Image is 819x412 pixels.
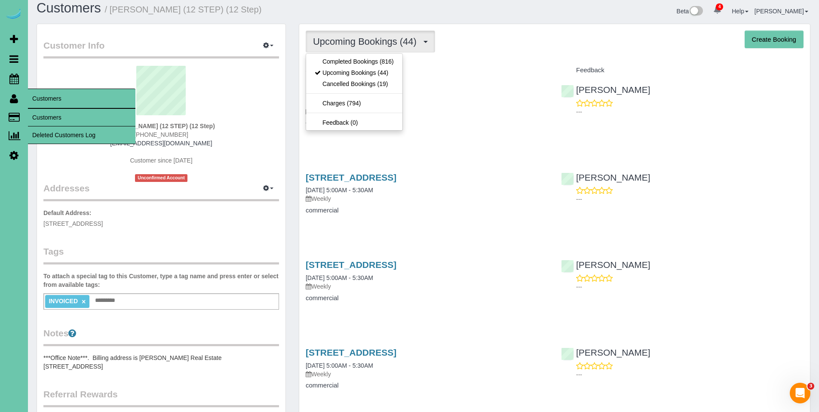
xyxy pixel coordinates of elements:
p: --- [576,370,804,379]
strong: [PERSON_NAME] (12 STEP) (12 Step) [107,123,215,129]
small: / [PERSON_NAME] (12 STEP) (12 Step) [105,5,262,14]
h4: Service [306,67,548,74]
iframe: Intercom live chat [790,383,810,403]
a: Feedback (0) [306,117,402,128]
ul: Customers [28,108,135,144]
a: [EMAIL_ADDRESS][DOMAIN_NAME] [110,140,212,147]
a: [DATE] 5:00AM - 5:30AM [306,187,373,194]
pre: ***Office Note***. Billing address is [PERSON_NAME] Real Estate [STREET_ADDRESS] [43,354,279,371]
a: [STREET_ADDRESS] [306,260,396,270]
a: [STREET_ADDRESS] [306,172,396,182]
a: [PERSON_NAME] [561,172,650,182]
img: Automaid Logo [5,9,22,21]
h4: commercial [306,207,548,214]
span: 3 [807,383,814,390]
a: Customers [28,109,135,126]
span: [PHONE_NUMBER] [134,131,188,138]
legend: Notes [43,327,279,346]
img: New interface [689,6,703,17]
a: Cancelled Bookings (19) [306,78,402,89]
span: INVOICED [49,298,78,304]
h4: commercial [306,382,548,389]
legend: Customer Info [43,39,279,58]
a: [PERSON_NAME] [755,8,808,15]
button: Upcoming Bookings (44) [306,31,435,52]
p: Weekly [306,107,548,116]
a: Deleted Customers Log [28,126,135,144]
a: Beta [677,8,703,15]
p: Weekly [306,370,548,378]
button: Create Booking [745,31,804,49]
a: Charges (794) [306,98,402,109]
h4: Feedback [561,67,804,74]
a: × [82,298,86,305]
p: Weekly [306,282,548,291]
a: Upcoming Bookings (44) [306,67,402,78]
legend: Referral Rewards [43,388,279,407]
a: Customers [37,0,101,15]
h4: commercial [306,119,548,126]
span: Customers [28,89,135,108]
span: 4 [716,3,723,10]
span: [STREET_ADDRESS] [43,220,103,227]
p: --- [576,195,804,203]
a: Help [732,8,748,15]
a: 4 [709,1,726,20]
a: [PERSON_NAME] [561,347,650,357]
a: [PERSON_NAME] [561,85,650,95]
span: Upcoming Bookings (44) [313,36,421,47]
a: [DATE] 5:00AM - 5:30AM [306,274,373,281]
a: [PERSON_NAME] [561,260,650,270]
p: Weekly [306,194,548,203]
label: Default Address: [43,209,92,217]
label: To attach a special tag to this Customer, type a tag name and press enter or select from availabl... [43,272,279,289]
h4: commercial [306,295,548,302]
a: [STREET_ADDRESS] [306,347,396,357]
a: [DATE] 5:00AM - 5:30AM [306,362,373,369]
span: Unconfirmed Account [135,174,187,181]
span: Customer since [DATE] [130,157,192,164]
p: --- [576,283,804,291]
p: --- [576,108,804,116]
legend: Tags [43,245,279,264]
a: Completed Bookings (816) [306,56,402,67]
